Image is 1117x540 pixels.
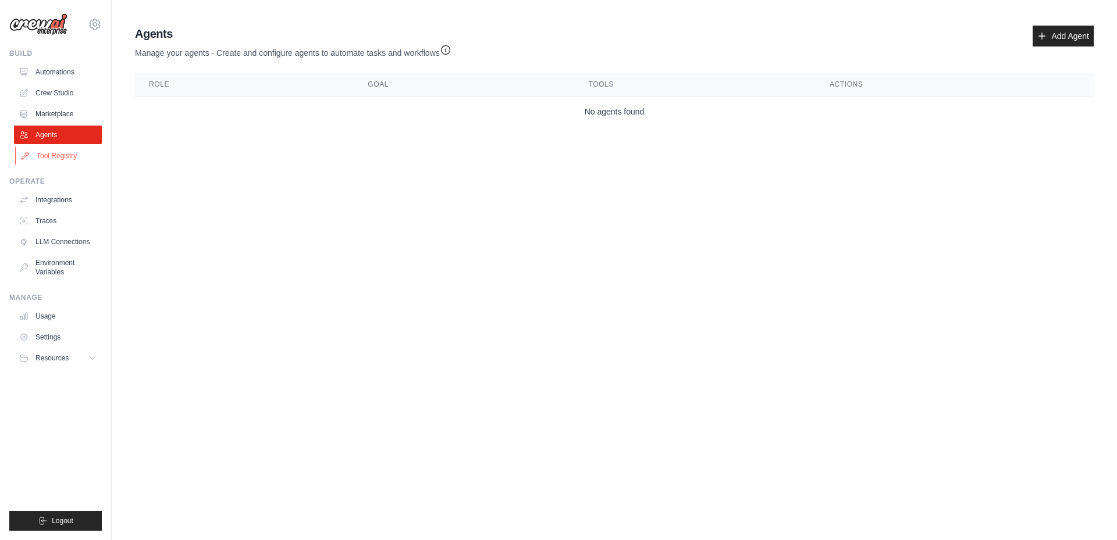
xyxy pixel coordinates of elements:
[354,73,574,96] th: Goal
[14,105,102,123] a: Marketplace
[816,73,1094,96] th: Actions
[14,253,102,281] a: Environment Variables
[9,177,102,186] div: Operate
[135,42,451,59] p: Manage your agents - Create and configure agents to automate tasks and workflows
[1033,26,1094,47] a: Add Agent
[14,349,102,367] button: Resources
[14,63,102,81] a: Automations
[575,73,816,96] th: Tools
[14,126,102,144] a: Agents
[135,26,451,42] h2: Agents
[14,307,102,326] a: Usage
[9,49,102,58] div: Build
[14,328,102,346] a: Settings
[9,13,67,35] img: Logo
[9,293,102,302] div: Manage
[14,191,102,209] a: Integrations
[135,73,354,96] th: Role
[15,146,103,165] a: Tool Registry
[52,516,73,525] span: Logout
[14,212,102,230] a: Traces
[14,233,102,251] a: LLM Connections
[135,96,1094,127] td: No agents found
[14,84,102,102] a: Crew Studio
[9,511,102,531] button: Logout
[35,353,69,363] span: Resources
